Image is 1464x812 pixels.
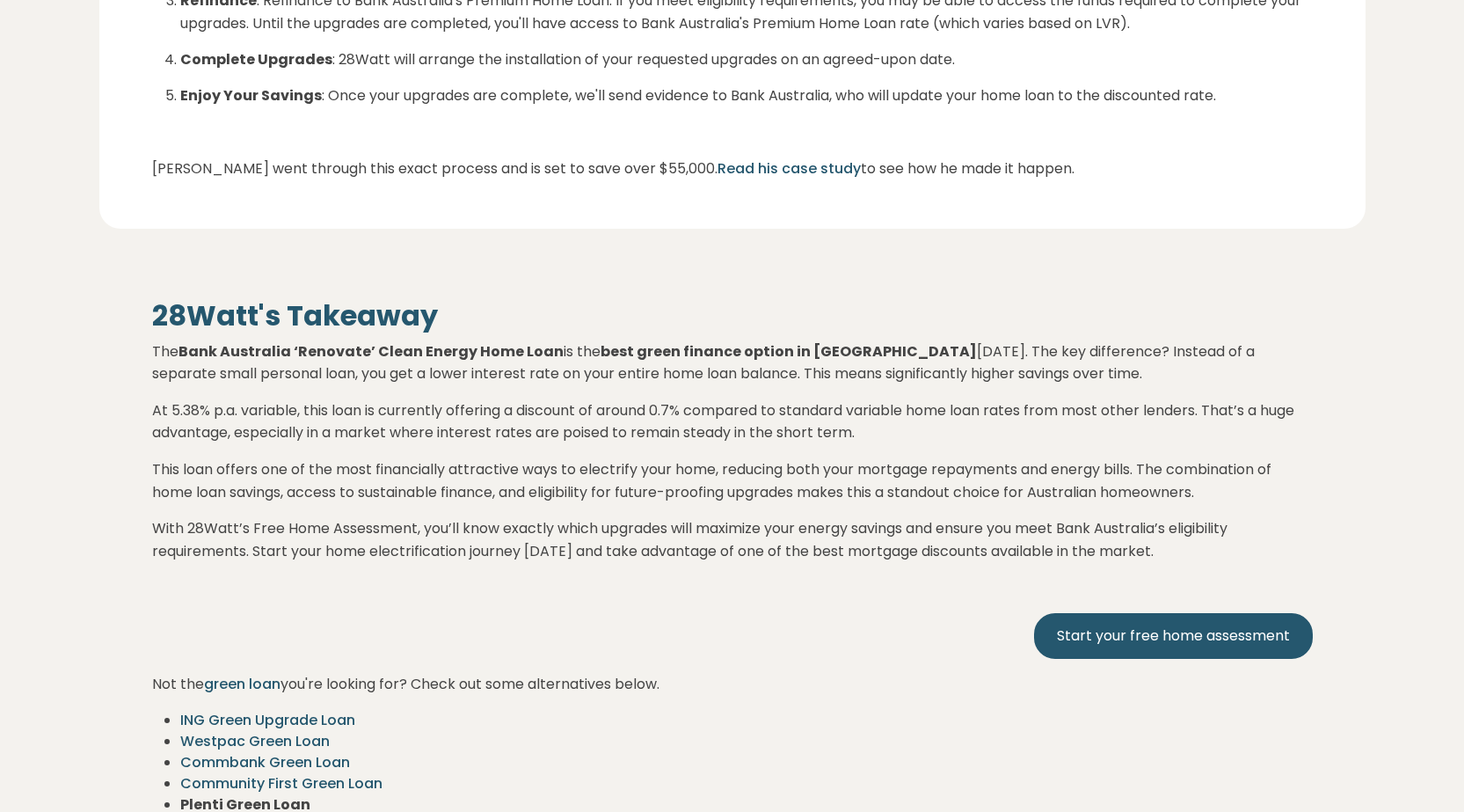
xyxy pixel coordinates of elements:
a: Start your free home assessment [1034,613,1313,659]
strong: Complete Upgrades [180,49,332,69]
p: : 28Watt will arrange the installation of your requested upgrades on an agreed-upon date. [180,48,1313,71]
a: Westpac Green Loan [180,731,330,751]
strong: Enjoy Your Savings [180,85,322,106]
a: Community First Green Loan [180,773,382,794]
a: Commbank Green Loan [180,752,350,772]
strong: Bank Australia ‘Renovate’ Clean Energy Home Loan [178,341,564,362]
a: ING Green Upgrade Loan [180,710,355,730]
strong: 28Watt's Takeaway [152,296,438,335]
p: This loan offers one of the most financially attractive ways to electrify your home, reducing bot... [152,458,1313,503]
p: [PERSON_NAME] went through this exact process and is set to save over $55,000. to see how he made... [152,157,1313,180]
p: With 28Watt’s Free Home Assessment, you’ll know exactly which upgrades will maximize your energy ... [152,517,1313,562]
a: green loan [204,674,280,694]
p: At 5.38% p.a. variable, this loan is currently offering a discount of around 0.7% compared to sta... [152,399,1313,444]
li: : Once your upgrades are complete, we'll send evidence to Bank Australia, who will update your ho... [180,85,1313,106]
a: Read his case study [717,158,861,179]
p: Not the you're looking for? Check out some alternatives below. [152,673,1313,696]
strong: best green finance option in [GEOGRAPHIC_DATA] [601,341,977,362]
p: The is the [DATE]. The key difference? Instead of a separate small personal loan, you get a lower... [152,340,1313,385]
